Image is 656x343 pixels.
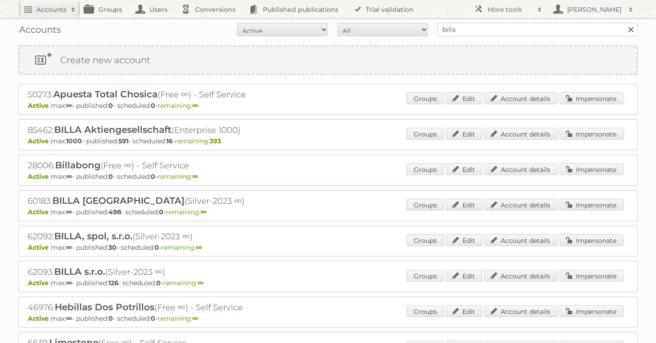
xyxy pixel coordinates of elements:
strong: 591 [118,137,128,145]
h2: 50273: (Free ∞) - Self Service [28,89,347,101]
a: Impersonate [559,199,624,211]
span: Apuesta Total Chosica [53,89,158,100]
strong: 0 [108,314,113,323]
span: remaining: [175,137,221,145]
strong: 0 [151,314,155,323]
strong: ∞ [200,208,206,216]
strong: ∞ [196,243,202,252]
strong: 0 [156,279,161,287]
span: Active [28,208,51,216]
strong: 0 [108,172,113,181]
strong: 0 [154,243,159,252]
p: max: - published: - scheduled: - [28,314,628,323]
h2: 28006: (Free ∞) - Self Service [28,160,347,171]
a: Account details [484,305,558,317]
span: Active [28,172,51,181]
a: Edit [446,163,482,175]
span: Billabong [55,160,101,171]
strong: ∞ [192,101,198,110]
strong: 30 [108,243,117,252]
strong: 393 [210,137,221,145]
a: Impersonate [559,92,624,104]
h2: 60183: (Silver-2023 ∞) [28,195,347,207]
h2: 46976: (Free ∞) - Self Service [28,302,347,313]
span: Active [28,137,51,145]
strong: ∞ [192,314,198,323]
a: Edit [446,199,482,211]
span: BILLA s.r.o. [54,266,105,277]
h2: Accounts [36,5,67,14]
a: Account details [484,128,558,140]
a: Groups [406,270,444,282]
span: Active [28,243,51,252]
strong: 0 [151,172,155,181]
strong: ∞ [66,101,72,110]
a: Account details [484,234,558,246]
span: remaining: [161,243,202,252]
p: max: - published: - scheduled: - [28,101,628,110]
p: max: - published: - scheduled: - [28,243,628,252]
p: max: - published: - scheduled: - [28,208,628,216]
strong: ∞ [198,279,204,287]
a: Edit [446,92,482,104]
span: Active [28,101,51,110]
a: Account details [484,92,558,104]
h2: 85462: (Enterprise 1000) [28,124,347,136]
strong: ∞ [192,172,198,181]
p: max: - published: - scheduled: - [28,172,628,181]
h2: [PERSON_NAME] [565,5,624,14]
a: Groups [406,199,444,211]
a: Groups [406,128,444,140]
span: BILLA [GEOGRAPHIC_DATA] [52,195,184,206]
strong: ∞ [66,172,72,181]
a: Groups [406,305,444,317]
h2: 62093: (Silver-2023 ∞) [28,266,347,278]
strong: ∞ [66,208,72,216]
a: Edit [446,270,482,282]
a: Impersonate [559,234,624,246]
p: max: - published: - scheduled: - [28,137,628,145]
strong: 0 [159,208,164,216]
strong: 498 [108,208,121,216]
a: Groups [406,163,444,175]
strong: 0 [151,101,155,110]
span: BILLA Aktiengesellschaft [54,124,171,135]
a: Account details [484,199,558,211]
strong: ∞ [66,279,72,287]
strong: 1000 [66,137,82,145]
a: Impersonate [559,128,624,140]
span: Hebillas Dos Potrillos [55,302,154,313]
a: Edit [446,305,482,317]
a: Impersonate [559,163,624,175]
span: Active [28,314,51,323]
span: BILLA, spol, s.r.o. [54,231,133,242]
a: Create new account [19,46,637,74]
strong: ∞ [66,314,72,323]
span: remaining: [158,172,198,181]
a: Edit [446,234,482,246]
a: Groups [406,234,444,246]
a: Impersonate [559,305,624,317]
a: Groups [406,92,444,104]
span: remaining: [158,101,198,110]
p: max: - published: - scheduled: - [28,279,628,287]
a: Edit [446,128,482,140]
span: remaining: [158,314,198,323]
span: remaining: [163,279,204,287]
strong: 126 [108,279,118,287]
span: remaining: [166,208,206,216]
a: Account details [484,270,558,282]
h2: 62092: (Silver-2023 ∞) [28,231,347,242]
strong: 0 [108,101,113,110]
strong: ∞ [66,243,72,252]
h2: More tools [487,5,533,14]
strong: 16 [166,137,173,145]
a: Account details [484,163,558,175]
a: Impersonate [559,270,624,282]
span: Active [28,279,51,287]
